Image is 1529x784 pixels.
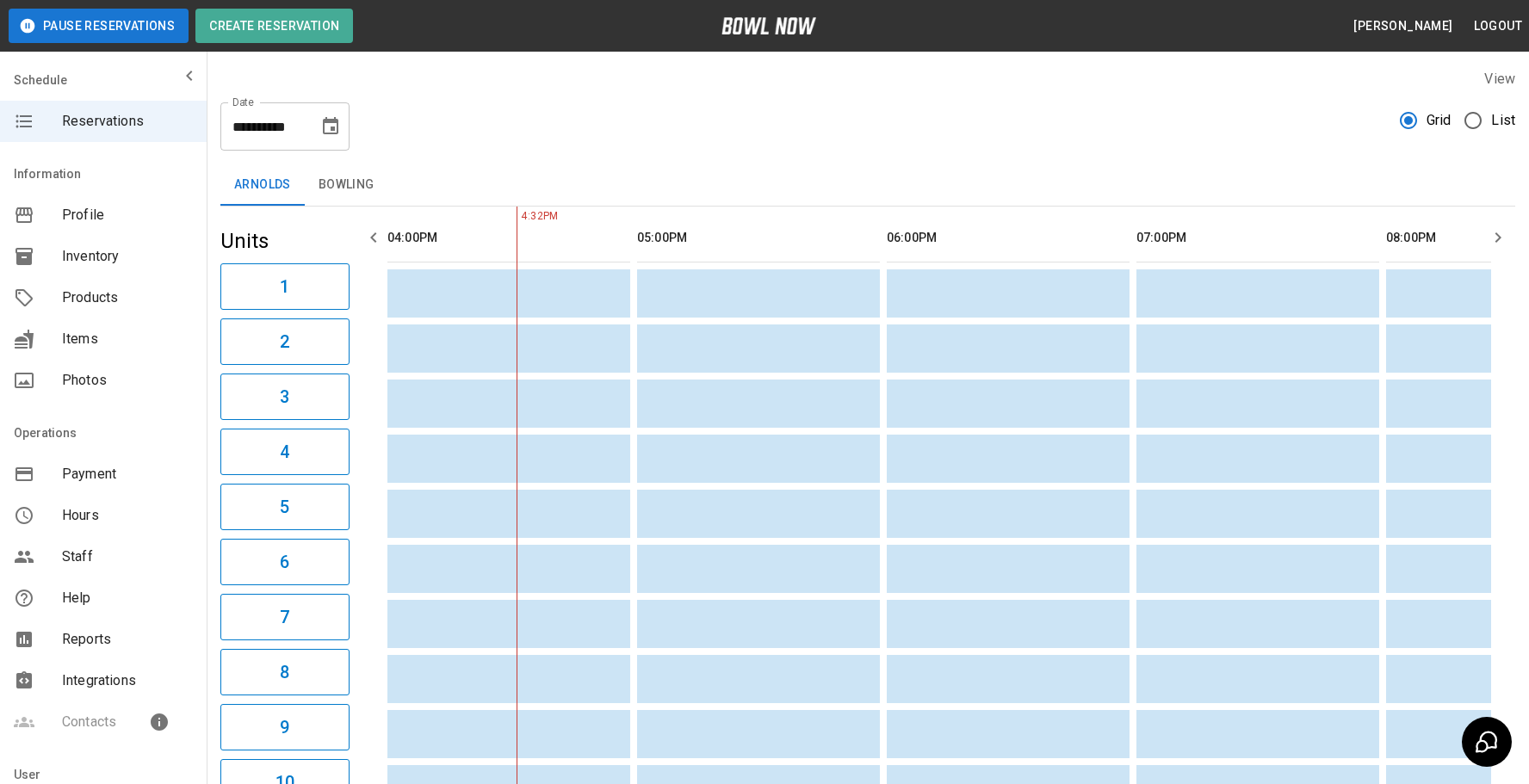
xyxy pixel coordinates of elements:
span: Staff [62,546,193,567]
button: Logout [1467,10,1529,42]
h6: 7 [280,603,289,631]
th: 05:00PM [637,213,880,262]
label: View [1484,71,1515,87]
span: Photos [62,370,193,391]
span: Integrations [62,670,193,691]
span: Payment [62,464,193,485]
button: Bowling [305,164,388,206]
button: 7 [220,594,350,640]
h6: 1 [280,273,289,300]
button: 1 [220,263,350,310]
h6: 5 [280,493,289,521]
button: 4 [220,429,350,475]
button: 2 [220,318,350,365]
h6: 4 [280,438,289,466]
span: Items [62,329,193,349]
span: Products [62,287,193,308]
h6: 8 [280,658,289,686]
span: Hours [62,505,193,526]
span: List [1491,110,1515,131]
button: 8 [220,649,350,695]
span: Help [62,588,193,608]
span: Profile [62,205,193,225]
span: Reservations [62,111,193,132]
h6: 9 [280,713,289,741]
h5: Units [220,227,350,255]
th: 04:00PM [387,213,630,262]
h6: 6 [280,548,289,576]
button: 5 [220,484,350,530]
h6: 3 [280,383,289,411]
th: 06:00PM [887,213,1130,262]
span: Grid [1427,110,1452,131]
button: 3 [220,373,350,420]
span: Reports [62,629,193,650]
button: Arnolds [220,164,305,206]
button: Choose date, selected date is Aug 15, 2025 [313,109,348,144]
img: logo [721,17,816,34]
span: Inventory [62,246,193,267]
button: 9 [220,704,350,750]
button: Pause Reservations [9,9,189,43]
button: 6 [220,539,350,585]
button: Create Reservation [195,9,353,43]
h6: 2 [280,328,289,355]
div: inventory tabs [220,164,1515,206]
span: 4:32PM [517,208,521,225]
button: [PERSON_NAME] [1346,10,1459,42]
